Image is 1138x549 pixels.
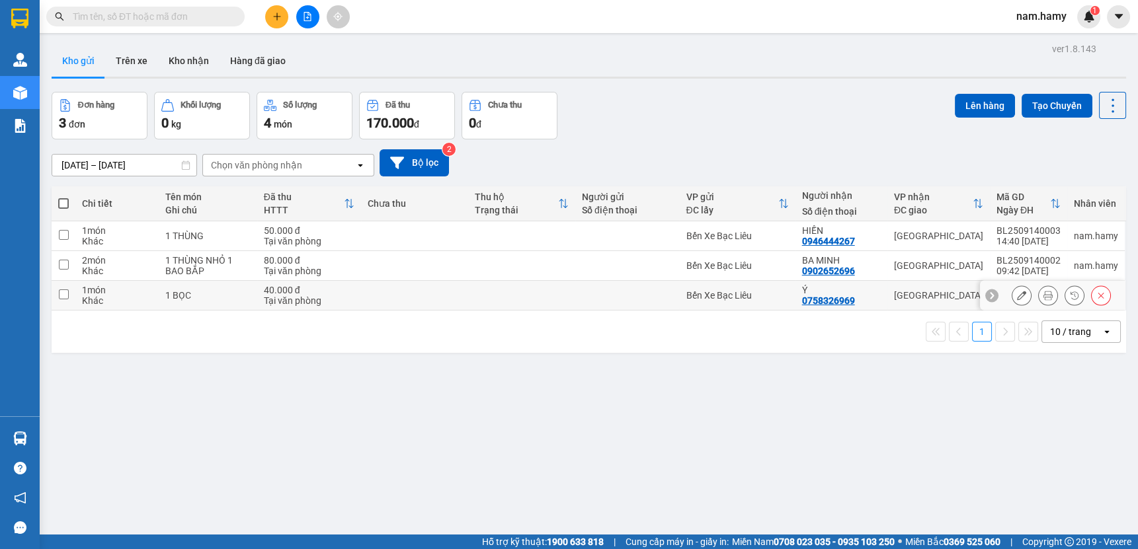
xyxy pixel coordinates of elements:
div: BA MINH [802,255,881,266]
sup: 1 [1090,6,1100,15]
button: 1 [972,322,992,342]
span: | [614,534,616,549]
span: món [274,119,292,129]
span: Miền Bắc [905,534,1000,549]
span: 170.000 [366,115,414,131]
div: Bến Xe Bạc Liêu [686,231,788,241]
button: Bộ lọc [380,149,449,176]
sup: 2 [442,143,456,156]
th: Toggle SortBy [468,186,575,221]
img: warehouse-icon [13,86,27,100]
div: 14:40 [DATE] [996,236,1061,246]
button: Đã thu170.000đ [359,92,455,139]
div: ver 1.8.143 [1052,42,1096,56]
div: 2 món [82,255,152,266]
div: 1 THÙNG [165,231,251,241]
div: Tại văn phòng [264,266,354,276]
span: 0 [469,115,476,131]
div: 09:42 [DATE] [996,266,1061,276]
th: Toggle SortBy [257,186,361,221]
div: Tại văn phòng [264,295,354,306]
div: Chọn văn phòng nhận [211,159,302,172]
button: Lên hàng [955,94,1015,118]
strong: 0369 525 060 [944,536,1000,547]
span: search [55,12,64,21]
strong: 0708 023 035 - 0935 103 250 [774,536,895,547]
button: Trên xe [105,45,158,77]
button: aim [327,5,350,28]
span: notification [14,492,26,504]
span: Cung cấp máy in - giấy in: [626,534,729,549]
div: Khác [82,266,152,276]
img: solution-icon [13,119,27,133]
div: Nhân viên [1074,198,1118,209]
button: caret-down [1107,5,1130,28]
th: Toggle SortBy [679,186,795,221]
div: BL2509140002 [996,255,1061,266]
div: Bến Xe Bạc Liêu [686,290,788,301]
span: | [1010,534,1012,549]
span: aim [333,12,343,21]
div: 10 / trang [1050,325,1091,338]
span: 0 [161,115,169,131]
svg: open [355,160,366,170]
div: 0946444267 [802,236,855,246]
div: 0758326969 [802,295,855,306]
span: ⚪️ [898,539,902,544]
button: Kho gửi [52,45,105,77]
div: Chưa thu [368,198,462,209]
div: 40.000 đ [264,285,354,295]
span: 1 [1092,6,1097,15]
div: Ngày ĐH [996,205,1050,215]
div: Số lượng [283,100,317,110]
div: HTTT [264,205,344,215]
span: question-circle [14,462,26,474]
div: VP nhận [894,192,973,202]
button: file-add [296,5,319,28]
div: Số điện thoại [582,205,672,215]
div: Mã GD [996,192,1050,202]
div: VP gửi [686,192,778,202]
img: logo-vxr [11,9,28,28]
div: Chi tiết [82,198,152,209]
div: Sửa đơn hàng [1012,285,1032,305]
div: Khác [82,295,152,306]
div: Đã thu [386,100,410,110]
div: Người nhận [802,190,881,201]
div: ĐC lấy [686,205,778,215]
div: [GEOGRAPHIC_DATA] [894,231,983,241]
div: Bến Xe Bạc Liêu [686,260,788,271]
button: Tạo Chuyến [1022,94,1092,118]
div: Ghi chú [165,205,251,215]
div: [GEOGRAPHIC_DATA] [894,260,983,271]
img: icon-new-feature [1083,11,1095,22]
div: 1 món [82,285,152,295]
th: Toggle SortBy [990,186,1067,221]
div: 50.000 đ [264,225,354,236]
span: 3 [59,115,66,131]
span: đ [414,119,419,129]
div: 1 món [82,225,152,236]
span: kg [171,119,181,129]
div: nam.hamy [1074,260,1118,271]
button: Số lượng4món [257,92,352,139]
div: Người gửi [582,192,672,202]
div: Tại văn phòng [264,236,354,246]
div: 1 BỌC [165,290,251,301]
span: message [14,521,26,534]
span: đơn [69,119,85,129]
input: Select a date range. [52,155,196,176]
th: Toggle SortBy [887,186,990,221]
div: Khối lượng [181,100,221,110]
span: 4 [264,115,271,131]
span: nam.hamy [1006,8,1077,24]
button: Kho nhận [158,45,220,77]
button: Đơn hàng3đơn [52,92,147,139]
div: Đã thu [264,192,344,202]
div: [GEOGRAPHIC_DATA] [894,290,983,301]
span: plus [272,12,282,21]
img: warehouse-icon [13,53,27,67]
span: copyright [1065,537,1074,546]
div: nam.hamy [1074,231,1118,241]
strong: 1900 633 818 [547,536,604,547]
